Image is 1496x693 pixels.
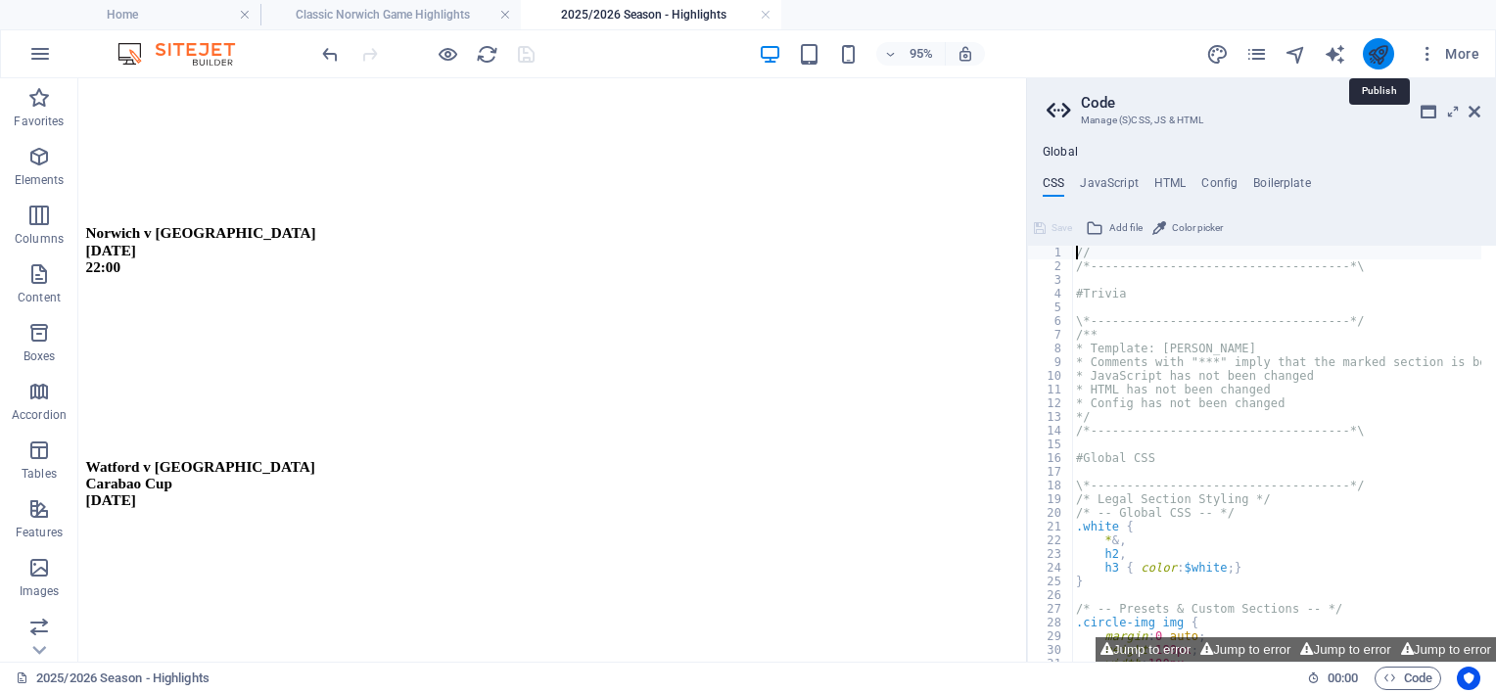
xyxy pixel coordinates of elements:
[476,43,498,66] i: Reload page
[1028,369,1074,383] div: 10
[1043,176,1064,198] h4: CSS
[319,43,342,66] i: Undo: Edit headline (Ctrl+Z)
[1028,396,1074,410] div: 12
[1028,588,1074,602] div: 26
[1028,438,1074,451] div: 15
[1028,506,1074,520] div: 20
[15,231,64,247] p: Columns
[1083,216,1145,240] button: Add file
[1285,43,1307,66] i: Navigator
[1028,355,1074,369] div: 9
[1172,216,1223,240] span: Color picker
[436,42,459,66] button: Click here to leave preview mode and continue editing
[876,42,946,66] button: 95%
[1307,667,1359,690] h6: Session time
[1028,561,1074,575] div: 24
[1363,38,1394,69] button: publish
[1028,602,1074,616] div: 27
[16,525,63,540] p: Features
[1028,259,1074,273] div: 2
[113,42,259,66] img: Editor Logo
[1396,637,1496,662] button: Jump to error
[1028,314,1074,328] div: 6
[260,4,521,25] h4: Classic Norwich Game Highlights
[1324,42,1347,66] button: text_generator
[1028,479,1074,492] div: 18
[1028,465,1074,479] div: 17
[1341,670,1344,685] span: :
[906,42,937,66] h6: 95%
[1028,520,1074,533] div: 21
[1418,44,1479,64] span: More
[957,45,974,63] i: On resize automatically adjust zoom level to fit chosen device.
[1206,42,1230,66] button: design
[1328,667,1358,690] span: 00 00
[1375,667,1441,690] button: Code
[1195,637,1295,662] button: Jump to error
[1028,273,1074,287] div: 3
[1149,216,1226,240] button: Color picker
[1206,43,1229,66] i: Design (Ctrl+Alt+Y)
[1245,42,1269,66] button: pages
[1028,492,1074,506] div: 19
[1457,667,1480,690] button: Usercentrics
[1028,246,1074,259] div: 1
[16,667,210,690] a: Click to cancel selection. Double-click to open Pages
[1028,575,1074,588] div: 25
[1201,176,1238,198] h4: Config
[1253,176,1311,198] h4: Boilerplate
[1028,657,1074,670] div: 31
[20,583,60,599] p: Images
[1080,176,1138,198] h4: JavaScript
[1028,533,1074,547] div: 22
[14,114,64,129] p: Favorites
[1324,43,1346,66] i: AI Writer
[1043,145,1078,161] h4: Global
[1109,216,1143,240] span: Add file
[1383,667,1432,690] span: Code
[1028,287,1074,300] div: 4
[475,42,498,66] button: reload
[1028,616,1074,629] div: 28
[1295,637,1395,662] button: Jump to error
[1285,42,1308,66] button: navigator
[521,4,781,25] h4: 2025/2026 Season - Highlights
[1028,424,1074,438] div: 14
[18,290,61,305] p: Content
[1028,383,1074,396] div: 11
[1245,43,1268,66] i: Pages (Ctrl+Alt+S)
[1028,342,1074,355] div: 8
[1154,176,1187,198] h4: HTML
[23,348,56,364] p: Boxes
[12,407,67,423] p: Accordion
[1081,94,1480,112] h2: Code
[1028,300,1074,314] div: 5
[1410,38,1487,69] button: More
[15,172,65,188] p: Elements
[1081,112,1441,129] h3: Manage (S)CSS, JS & HTML
[1096,637,1195,662] button: Jump to error
[318,42,342,66] button: undo
[1028,547,1074,561] div: 23
[22,466,57,482] p: Tables
[1028,328,1074,342] div: 7
[1028,451,1074,465] div: 16
[1028,410,1074,424] div: 13
[1028,643,1074,657] div: 30
[1028,629,1074,643] div: 29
